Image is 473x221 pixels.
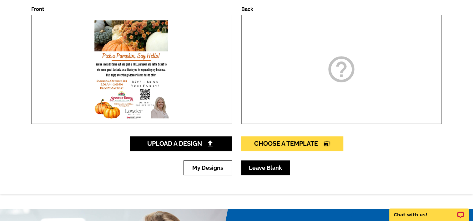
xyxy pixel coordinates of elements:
i: help_outline [326,54,357,85]
a: Upload A Design [130,136,232,151]
i: photo_size_select_large [324,140,330,147]
a: My Designs [184,160,232,175]
label: Back [241,6,253,12]
span: Upload A Design [147,140,214,147]
img: large-thumb.jpg [89,15,174,124]
label: Front [31,6,44,12]
iframe: LiveChat chat widget [385,201,473,221]
a: Leave Blank [241,160,290,175]
a: Choose A Templatephoto_size_select_large [241,136,343,151]
span: Choose A Template [254,140,330,147]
